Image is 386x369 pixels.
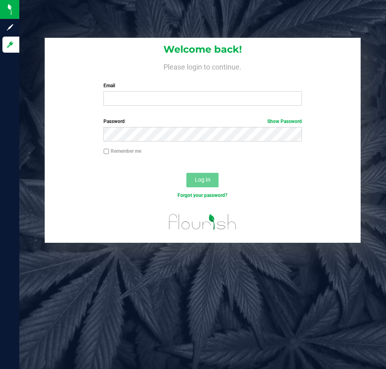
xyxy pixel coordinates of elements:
button: Log In [186,173,219,187]
h1: Welcome back! [45,44,360,55]
inline-svg: Sign up [6,23,14,31]
label: Remember me [103,148,141,155]
span: Password [103,119,125,124]
img: flourish_logo.svg [163,207,242,236]
label: Email [103,82,302,89]
a: Forgot your password? [178,193,227,198]
a: Show Password [267,119,302,124]
span: Log In [195,176,211,183]
h4: Please login to continue. [45,61,360,71]
input: Remember me [103,149,109,154]
inline-svg: Log in [6,41,14,49]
